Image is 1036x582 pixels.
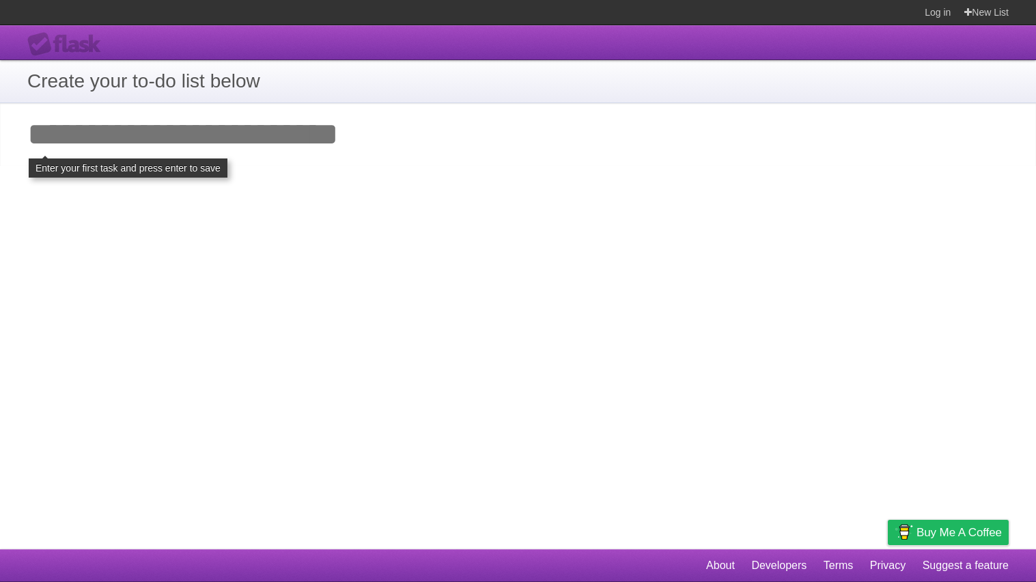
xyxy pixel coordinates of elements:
h1: Create your to-do list below [27,67,1009,96]
a: Developers [751,553,807,579]
img: Buy me a coffee [895,521,913,544]
div: Flask [27,32,109,57]
a: Buy me a coffee [888,520,1009,545]
span: Buy me a coffee [916,521,1002,544]
a: Suggest a feature [923,553,1009,579]
a: Privacy [870,553,906,579]
a: Terms [824,553,854,579]
a: About [706,553,735,579]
